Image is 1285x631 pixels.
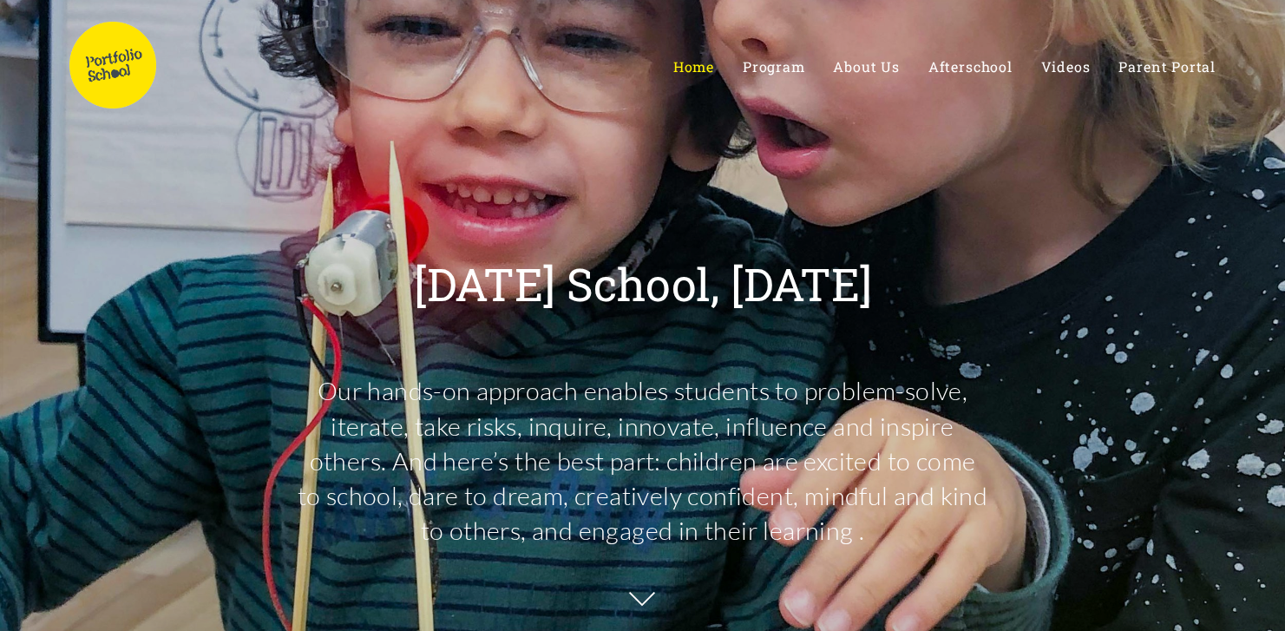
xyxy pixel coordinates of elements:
span: Videos [1041,57,1091,76]
p: Our hands-on approach enables students to problem-solve, iterate, take risks, inquire, innovate, ... [296,373,990,549]
a: Home [673,58,714,75]
a: Parent Portal [1118,58,1216,75]
p: [DATE] School, [DATE] [414,261,872,306]
span: Program [743,57,805,76]
span: About Us [833,57,899,76]
a: Afterschool [928,58,1013,75]
span: Parent Portal [1118,57,1216,76]
a: Videos [1041,58,1091,75]
span: Afterschool [928,57,1013,76]
span: Home [673,57,714,76]
img: Portfolio School [69,22,156,108]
